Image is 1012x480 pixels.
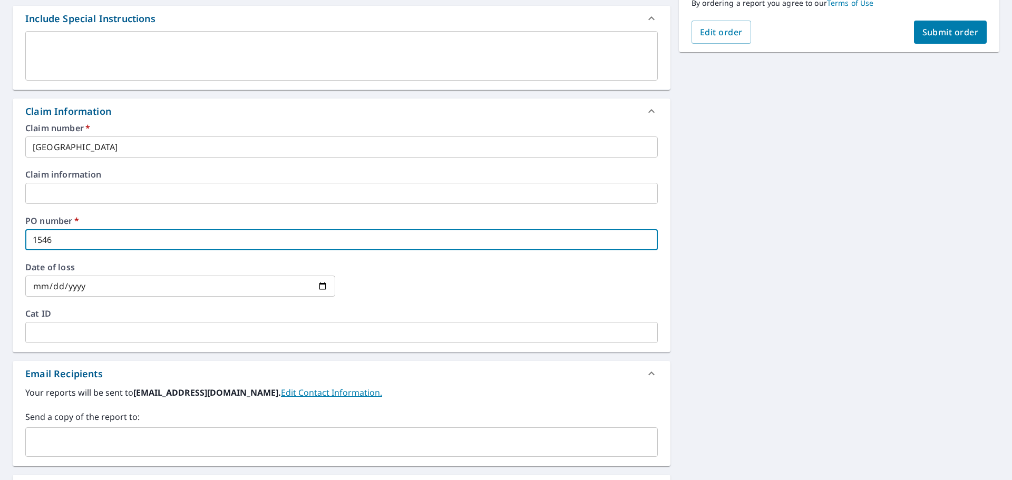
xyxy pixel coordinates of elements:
label: Cat ID [25,309,658,318]
label: Send a copy of the report to: [25,410,658,423]
div: Email Recipients [13,361,670,386]
div: Include Special Instructions [25,12,155,26]
div: Include Special Instructions [13,6,670,31]
div: Email Recipients [25,367,103,381]
label: Date of loss [25,263,335,271]
span: Submit order [922,26,979,38]
b: [EMAIL_ADDRESS][DOMAIN_NAME]. [133,387,281,398]
div: Claim Information [25,104,111,119]
label: Your reports will be sent to [25,386,658,399]
a: EditContactInfo [281,387,382,398]
label: PO number [25,217,658,225]
label: Claim number [25,124,658,132]
label: Claim information [25,170,658,179]
div: Claim Information [13,99,670,124]
button: Edit order [692,21,751,44]
button: Submit order [914,21,987,44]
span: Edit order [700,26,743,38]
